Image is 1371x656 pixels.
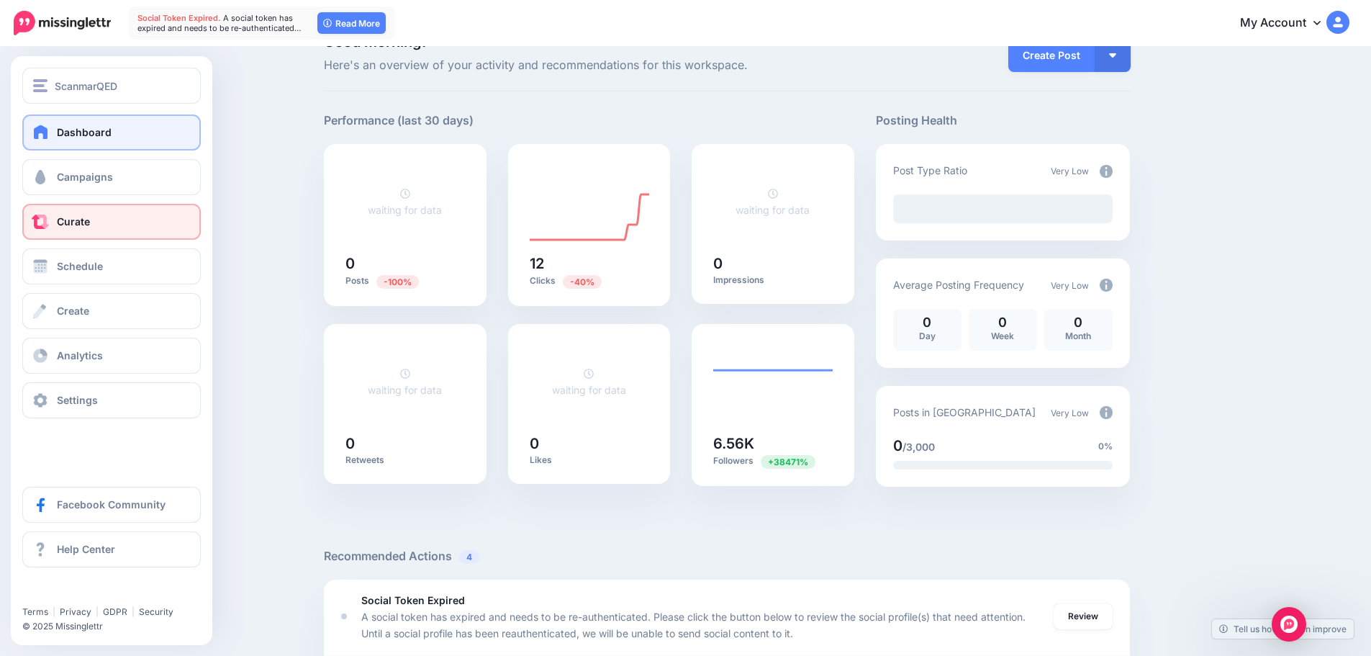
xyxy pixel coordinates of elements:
p: 0 [976,316,1030,329]
p: Likes [530,454,649,466]
p: Retweets [345,454,465,466]
span: 4 [459,550,479,564]
span: Very Low [1051,166,1089,176]
div: Open Intercom Messenger [1272,607,1306,642]
p: Average Posting Frequency [893,277,1024,293]
span: Day [919,331,936,341]
p: A social token has expired and needs to be re-authenticated. Please click the button below to rev... [361,608,1039,642]
a: Analytics [22,338,201,374]
a: Review [1054,603,1113,629]
a: Curate [22,204,201,240]
span: Campaigns [57,171,113,183]
span: Month [1065,331,1091,341]
p: 0 [1051,316,1105,329]
span: Analytics [57,349,103,361]
img: info-circle-grey.png [1100,279,1113,292]
a: Facebook Community [22,487,201,523]
img: menu.png [33,79,47,92]
a: Tell us how we can improve [1212,619,1354,639]
p: Posts in [GEOGRAPHIC_DATA] [893,404,1036,421]
a: My Account [1226,6,1349,41]
iframe: Twitter Follow Button [22,585,132,600]
p: Followers [713,454,833,468]
li: © 2025 Missinglettr [22,619,209,634]
img: Missinglettr [14,11,111,35]
span: Settings [57,394,98,406]
span: Very Low [1051,408,1089,418]
span: Very Low [1051,280,1089,291]
a: Read More [317,12,386,34]
span: 0% [1098,439,1113,454]
span: | [53,606,55,617]
span: Facebook Community [57,498,166,511]
button: ScanmarQED [22,68,201,104]
span: Create [57,305,89,317]
a: Security [139,606,173,617]
img: arrow-down-white.png [1109,53,1116,58]
span: /3,000 [902,441,935,453]
b: Social Token Expired [361,594,465,606]
span: Previous period: 1 [376,275,419,289]
h5: Performance (last 30 days) [324,112,474,130]
p: Post Type Ratio [893,162,967,179]
a: waiting for data [736,187,810,216]
div: <div class='status-dot small red margin-right'></div>Error [341,614,347,619]
p: Posts [345,274,465,288]
h5: Posting Health [876,112,1130,130]
a: waiting for data [552,367,626,396]
a: GDPR [103,606,127,617]
span: ScanmarQED [55,78,117,94]
span: Previous period: 17 [761,455,815,469]
a: waiting for data [368,187,442,216]
p: Clicks [530,274,649,288]
a: Settings [22,382,201,418]
p: Impressions [713,274,833,286]
span: | [96,606,99,617]
a: waiting for data [368,367,442,396]
span: Schedule [57,260,103,272]
a: Privacy [60,606,91,617]
h5: 6.56K [713,436,833,451]
span: Dashboard [57,126,112,138]
span: Here's an overview of your activity and recommendations for this workspace. [324,56,854,75]
span: A social token has expired and needs to be re-authenticated… [137,13,302,33]
a: Dashboard [22,114,201,150]
span: | [132,606,135,617]
a: Create Post [1008,39,1095,72]
span: Social Token Expired. [137,13,221,23]
p: 0 [900,316,954,329]
span: Previous period: 20 [563,275,602,289]
a: Campaigns [22,159,201,195]
img: info-circle-grey.png [1100,165,1113,178]
h5: 0 [713,256,833,271]
span: Week [991,331,1014,341]
span: Curate [57,215,90,228]
a: Schedule [22,248,201,284]
a: Create [22,293,201,329]
img: info-circle-grey.png [1100,406,1113,419]
span: Help Center [57,543,115,555]
h5: 0 [530,436,649,451]
h5: 0 [345,436,465,451]
span: 0 [893,437,902,454]
h5: 0 [345,256,465,271]
a: Terms [22,606,48,617]
h5: Recommended Actions [324,547,1130,565]
h5: 12 [530,256,649,271]
a: Help Center [22,531,201,567]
